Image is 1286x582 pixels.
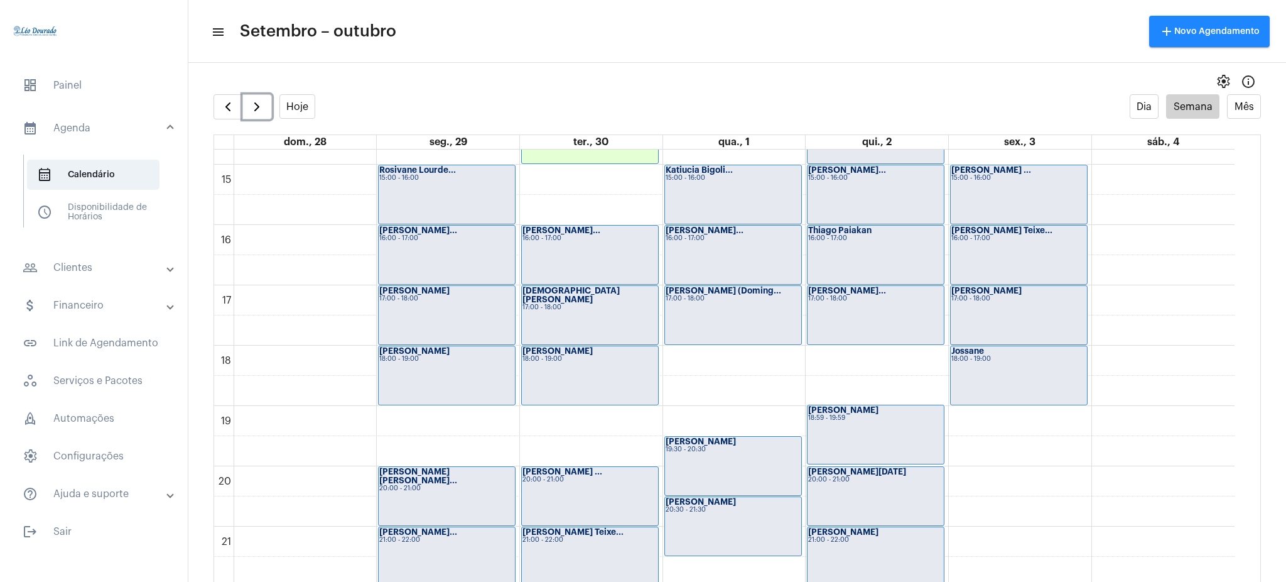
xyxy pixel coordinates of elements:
span: Automações [13,404,175,434]
button: settings [1211,69,1236,94]
div: 20:00 - 21:00 [379,485,514,492]
strong: [PERSON_NAME]... [522,226,600,234]
div: 21:00 - 22:00 [379,537,514,544]
div: 15:00 - 16:00 [808,175,943,182]
strong: [PERSON_NAME] Teixe... [951,226,1052,234]
span: Link de Agendamento [13,328,175,358]
mat-expansion-panel-header: sidenav iconFinanceiro [8,290,188,321]
div: 18:00 - 19:00 [522,356,657,363]
strong: [PERSON_NAME] [379,287,450,295]
div: 16 [219,234,234,246]
div: 20:30 - 21:30 [666,507,801,513]
mat-icon: sidenav icon [23,121,38,136]
a: 3 de outubro de 2025 [1002,135,1038,149]
span: sidenav icon [23,411,38,426]
button: Novo Agendamento [1149,16,1270,47]
button: Semana Anterior [213,94,243,119]
div: 17:00 - 18:00 [951,295,1086,302]
mat-icon: sidenav icon [23,336,38,351]
span: sidenav icon [23,449,38,464]
span: sidenav icon [23,78,38,93]
mat-icon: sidenav icon [23,524,38,539]
div: 16:00 - 17:00 [666,235,801,242]
strong: [PERSON_NAME]... [808,166,886,174]
span: sidenav icon [37,167,52,182]
mat-expansion-panel-header: sidenav iconAjuda e suporte [8,479,188,509]
div: 19:30 - 20:30 [666,446,801,453]
strong: [PERSON_NAME] [951,287,1022,295]
mat-icon: sidenav icon [23,486,38,502]
div: 21 [219,536,234,547]
span: Configurações [13,441,175,471]
span: settings [1216,74,1231,89]
strong: [PERSON_NAME] [522,347,593,355]
div: 15:00 - 16:00 [951,175,1086,182]
div: 16:00 - 17:00 [522,235,657,242]
a: 29 de setembro de 2025 [427,135,470,149]
div: 17:00 - 18:00 [522,304,657,311]
div: 16:00 - 17:00 [379,235,514,242]
button: Dia [1130,94,1159,119]
strong: Katiucia Bigoli... [666,166,733,174]
div: 17:00 - 18:00 [666,295,801,302]
div: sidenav iconAgenda [8,148,188,245]
div: 21:00 - 22:00 [522,537,657,544]
button: Info [1236,69,1261,94]
div: 20:00 - 21:00 [522,476,657,483]
mat-icon: sidenav icon [23,298,38,313]
strong: [PERSON_NAME]... [666,226,743,234]
span: Sair [13,517,175,547]
strong: [PERSON_NAME] [379,347,450,355]
span: sidenav icon [23,373,38,388]
img: 4c910ca3-f26c-c648-53c7-1a2041c6e520.jpg [10,6,60,57]
strong: [PERSON_NAME] [666,498,736,506]
div: 15 [219,174,234,185]
strong: [PERSON_NAME] [666,437,736,446]
button: Semana [1166,94,1219,119]
strong: [PERSON_NAME] [808,528,878,536]
div: 18:59 - 19:59 [808,415,943,422]
span: Painel [13,70,175,101]
a: 28 de setembro de 2025 [281,135,329,149]
span: Calendário [27,160,159,190]
mat-expansion-panel-header: sidenav iconAgenda [8,108,188,148]
div: 18:00 - 19:00 [951,356,1086,363]
strong: [PERSON_NAME]... [379,226,457,234]
mat-icon: add [1159,24,1174,39]
span: Disponibilidade de Horários [27,197,159,228]
strong: Jossane [951,347,984,355]
div: 18:00 - 19:00 [379,356,514,363]
strong: [PERSON_NAME] [PERSON_NAME]... [379,468,457,485]
strong: Rosivane Lourde... [379,166,456,174]
div: 19 [219,415,234,427]
a: 2 de outubro de 2025 [860,135,894,149]
strong: [PERSON_NAME][DATE] [808,468,906,476]
div: 20:00 - 21:00 [808,476,943,483]
strong: [PERSON_NAME] Teixe... [522,528,624,536]
mat-icon: sidenav icon [211,25,224,40]
a: 1 de outubro de 2025 [716,135,752,149]
strong: [PERSON_NAME] (Doming... [666,287,781,295]
strong: [PERSON_NAME] ... [951,166,1031,174]
a: 4 de outubro de 2025 [1145,135,1182,149]
a: 30 de setembro de 2025 [571,135,611,149]
mat-panel-title: Clientes [23,260,168,275]
button: Mês [1227,94,1261,119]
strong: [PERSON_NAME]... [379,528,457,536]
div: 17:00 - 18:00 [379,295,514,302]
strong: [PERSON_NAME] [808,406,878,414]
div: 20 [216,476,234,487]
mat-panel-title: Financeiro [23,298,168,313]
div: 21:00 - 22:00 [808,537,943,544]
div: 17 [220,295,234,306]
div: 16:00 - 17:00 [808,235,943,242]
strong: [PERSON_NAME] ... [522,468,602,476]
button: Próximo Semana [242,94,272,119]
div: 15:00 - 16:00 [666,175,801,182]
button: Hoje [279,94,316,119]
div: 17:00 - 18:00 [808,295,943,302]
mat-icon: Info [1241,74,1256,89]
span: Serviços e Pacotes [13,366,175,396]
mat-panel-title: Agenda [23,121,168,136]
span: Setembro – outubro [240,21,396,41]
